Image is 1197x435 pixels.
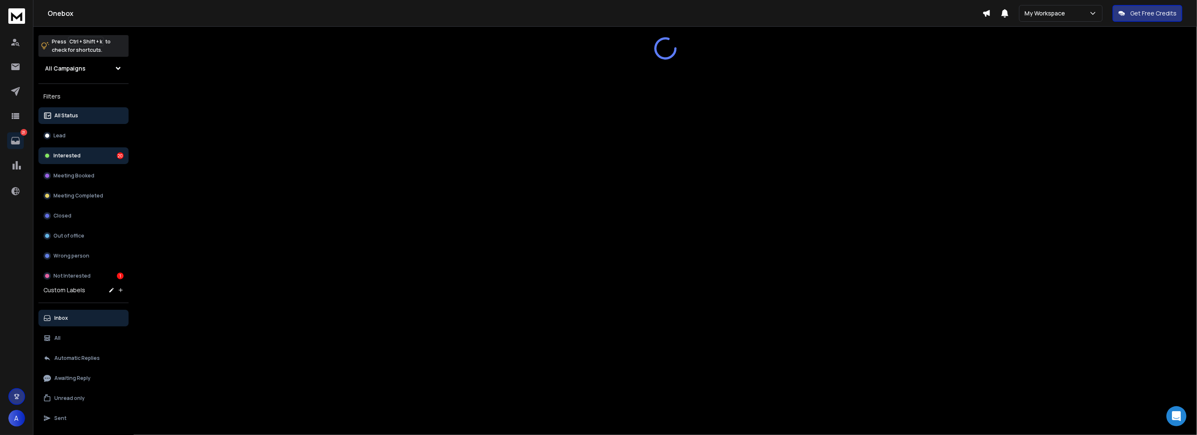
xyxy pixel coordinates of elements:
[1025,9,1068,18] p: My Workspace
[38,248,129,264] button: Wrong person
[38,147,129,164] button: Interested20
[53,192,103,199] p: Meeting Completed
[68,37,104,46] span: Ctrl + Shift + k
[53,172,94,179] p: Meeting Booked
[38,207,129,224] button: Closed
[52,38,111,54] p: Press to check for shortcuts.
[43,286,85,294] h3: Custom Labels
[38,410,129,427] button: Sent
[54,335,61,341] p: All
[38,350,129,367] button: Automatic Replies
[38,187,129,204] button: Meeting Completed
[8,8,25,24] img: logo
[54,375,91,382] p: Awaiting Reply
[38,60,129,77] button: All Campaigns
[53,132,66,139] p: Lead
[7,132,24,149] a: 21
[1167,406,1187,426] div: Open Intercom Messenger
[38,330,129,346] button: All
[1130,9,1177,18] p: Get Free Credits
[53,152,81,159] p: Interested
[45,64,86,73] h1: All Campaigns
[53,212,71,219] p: Closed
[54,355,100,362] p: Automatic Replies
[8,410,25,427] button: A
[38,370,129,387] button: Awaiting Reply
[38,107,129,124] button: All Status
[38,310,129,326] button: Inbox
[53,273,91,279] p: Not Interested
[54,395,85,402] p: Unread only
[53,233,84,239] p: Out of office
[54,415,66,422] p: Sent
[38,228,129,244] button: Out of office
[38,167,129,184] button: Meeting Booked
[117,152,124,159] div: 20
[20,129,27,136] p: 21
[38,91,129,102] h3: Filters
[38,268,129,284] button: Not Interested1
[54,315,68,321] p: Inbox
[38,390,129,407] button: Unread only
[48,8,982,18] h1: Onebox
[1113,5,1182,22] button: Get Free Credits
[38,127,129,144] button: Lead
[53,253,89,259] p: Wrong person
[54,112,78,119] p: All Status
[117,273,124,279] div: 1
